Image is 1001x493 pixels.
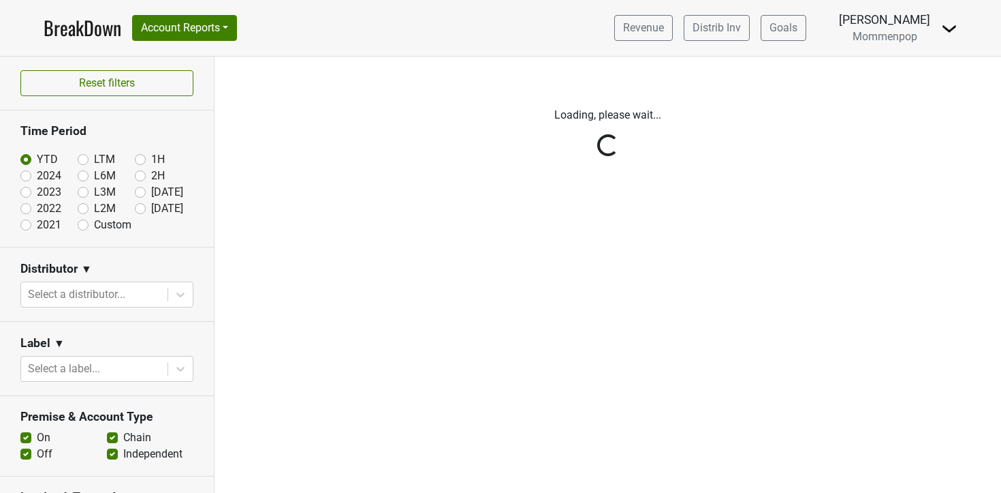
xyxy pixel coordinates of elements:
[614,15,673,41] a: Revenue
[44,14,121,42] a: BreakDown
[132,15,237,41] button: Account Reports
[230,107,986,123] p: Loading, please wait...
[941,20,957,37] img: Dropdown Menu
[839,11,930,29] div: [PERSON_NAME]
[684,15,750,41] a: Distrib Inv
[761,15,806,41] a: Goals
[853,30,917,43] span: Mommenpop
